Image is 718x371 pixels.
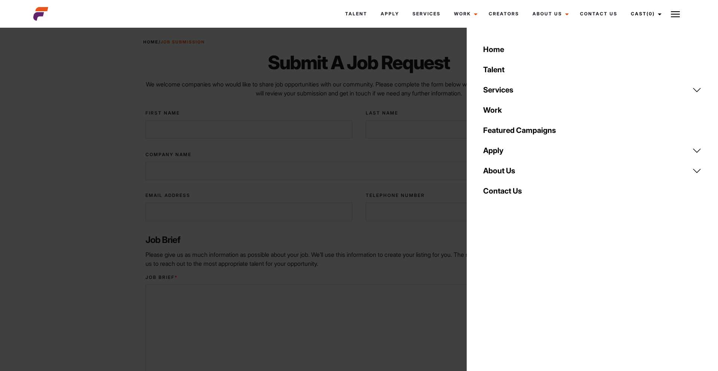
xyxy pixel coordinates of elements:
strong: Job Submission [160,39,205,45]
a: Apply [479,140,706,161]
a: Home [143,39,159,45]
label: Job Brief [145,234,573,246]
img: cropped-aefm-brand-fav-22-square.png [33,6,48,21]
label: Company Name [145,151,573,158]
img: Burger icon [671,10,680,19]
a: Cast(0) [624,4,666,24]
a: Work [479,100,706,120]
a: Talent [338,4,374,24]
span: (0) [647,11,655,16]
a: Work [447,4,482,24]
label: Job Brief [145,274,573,281]
a: Apply [374,4,406,24]
a: Contact Us [479,181,706,201]
a: Services [479,80,706,100]
span: / [143,39,205,45]
p: We welcome companies who would like to share job opportunities with our community. Please complet... [143,80,575,98]
label: Last Name [366,110,573,116]
a: Home [479,39,706,60]
a: Creators [482,4,526,24]
h1: Submit A Job Request [143,51,575,74]
a: Services [406,4,447,24]
a: About Us [479,161,706,181]
a: Talent [479,60,706,80]
a: Featured Campaigns [479,120,706,140]
label: Telephone Number [366,192,573,199]
p: Please give us as much information as possible about your job. We’ll use this information to crea... [145,250,573,268]
a: About Us [526,4,573,24]
label: Email Address [145,192,352,199]
label: First Name [145,110,352,116]
a: Contact Us [573,4,624,24]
